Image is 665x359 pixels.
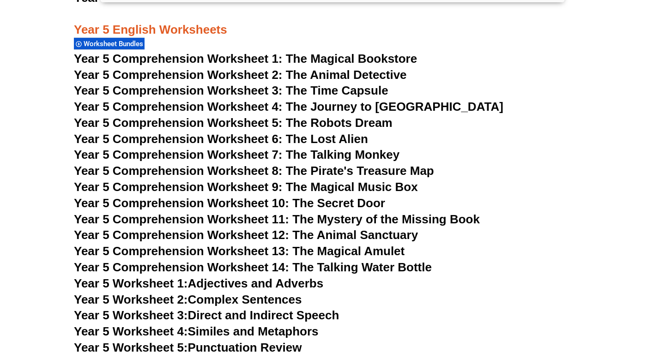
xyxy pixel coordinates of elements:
[74,52,417,66] a: Year 5 Comprehension Worksheet 1: The Magical Bookstore
[74,164,434,178] a: Year 5 Comprehension Worksheet 8: The Pirate's Treasure Map
[84,40,146,48] span: Worksheet Bundles
[74,260,432,274] a: Year 5 Comprehension Worksheet 14: The Talking Water Bottle
[74,228,418,242] a: Year 5 Comprehension Worksheet 12: The Animal Sanctuary
[74,244,405,258] a: Year 5 Comprehension Worksheet 13: The Magical Amulet
[74,308,188,322] span: Year 5 Worksheet 3:
[74,148,399,162] a: Year 5 Comprehension Worksheet 7: The Talking Monkey
[74,6,591,38] h3: Year 5 English Worksheets
[507,255,665,359] iframe: Chat Widget
[74,68,407,82] a: Year 5 Comprehension Worksheet 2: The Animal Detective
[74,180,418,194] a: Year 5 Comprehension Worksheet 9: The Magical Music Box
[74,132,368,146] a: Year 5 Comprehension Worksheet 6: The Lost Alien
[74,324,319,338] a: Year 5 Worksheet 4:Similes and Metaphors
[74,293,188,306] span: Year 5 Worksheet 2:
[74,293,302,306] a: Year 5 Worksheet 2:Complex Sentences
[74,100,503,114] a: Year 5 Comprehension Worksheet 4: The Journey to [GEOGRAPHIC_DATA]
[74,324,188,338] span: Year 5 Worksheet 4:
[74,341,302,354] a: Year 5 Worksheet 5:Punctuation Review
[74,116,393,130] a: Year 5 Comprehension Worksheet 5: The Robots Dream
[74,276,188,290] span: Year 5 Worksheet 1:
[74,37,145,50] div: Worksheet Bundles
[74,212,480,226] a: Year 5 Comprehension Worksheet 11: The Mystery of the Missing Book
[74,341,188,354] span: Year 5 Worksheet 5:
[74,276,323,290] a: Year 5 Worksheet 1:Adjectives and Adverbs
[74,196,385,210] a: Year 5 Comprehension Worksheet 10: The Secret Door
[74,84,388,97] a: Year 5 Comprehension Worksheet 3: The Time Capsule
[74,308,339,322] a: Year 5 Worksheet 3:Direct and Indirect Speech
